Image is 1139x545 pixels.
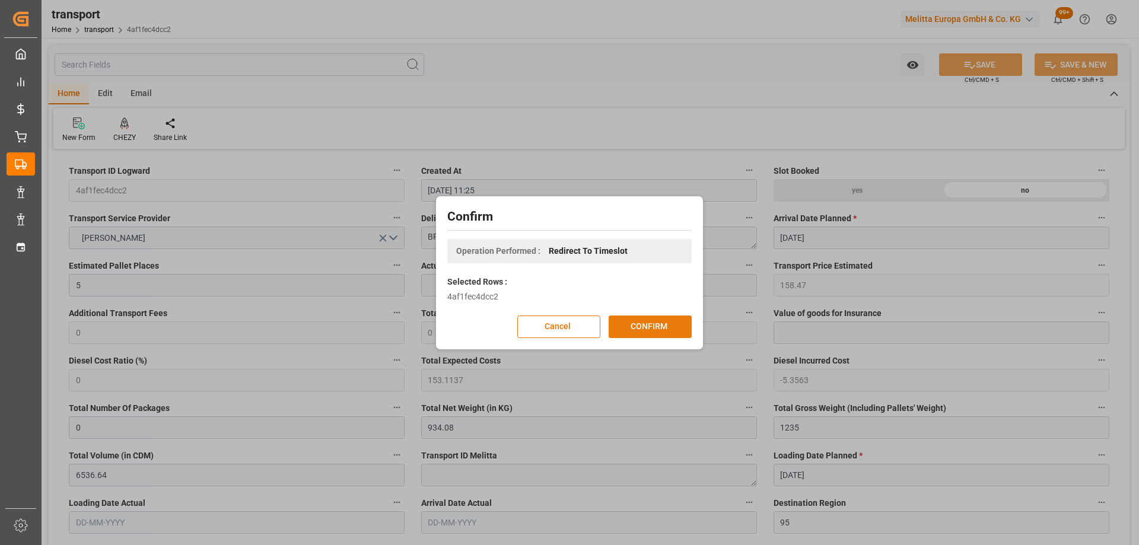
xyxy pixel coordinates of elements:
[447,276,507,288] label: Selected Rows :
[549,245,628,257] span: Redirect To Timeslot
[447,208,692,227] h2: Confirm
[447,291,692,303] div: 4af1fec4dcc2
[609,315,692,338] button: CONFIRM
[456,245,540,257] span: Operation Performed :
[517,315,600,338] button: Cancel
